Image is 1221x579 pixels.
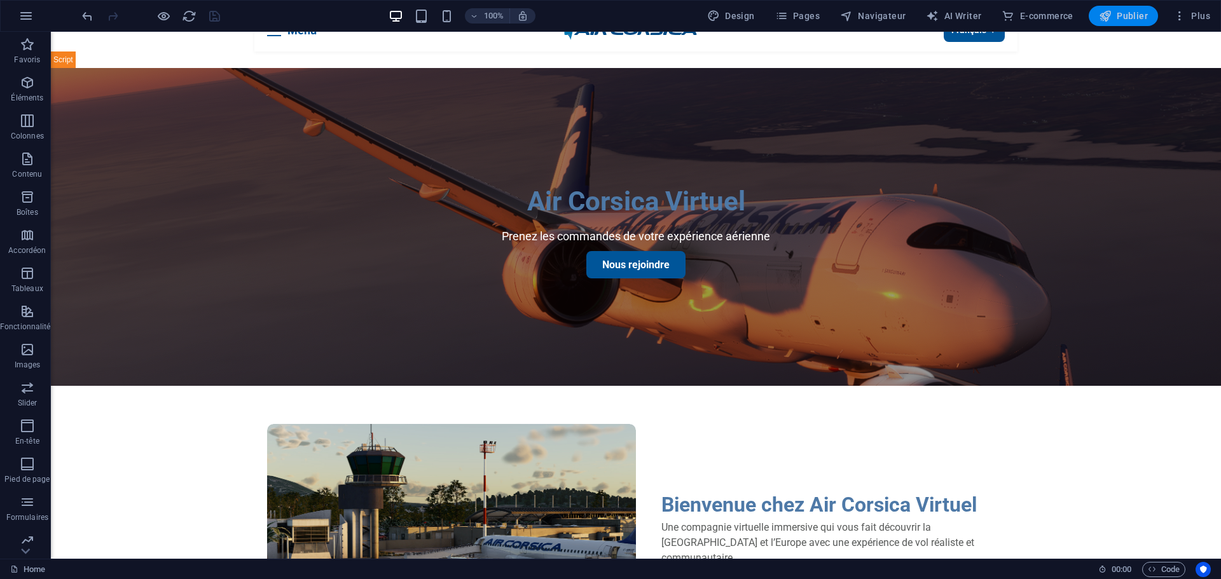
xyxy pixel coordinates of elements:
[1089,6,1158,26] button: Publier
[10,562,45,577] a: Cliquez pour annuler la sélection. Double-cliquez pour ouvrir Pages.
[181,8,197,24] button: reload
[8,245,46,255] p: Accordéon
[921,6,986,26] button: AI Writer
[15,360,41,370] p: Images
[707,10,755,22] span: Design
[6,512,48,522] p: Formulaires
[835,6,911,26] button: Navigateur
[182,9,197,24] i: Actualiser la page
[926,10,981,22] span: AI Writer
[1142,562,1185,577] button: Code
[17,207,38,217] p: Boîtes
[80,9,95,24] i: Annuler : Modifier HTML (Ctrl+Z)
[1196,562,1211,577] button: Usercentrics
[775,10,820,22] span: Pages
[1148,562,1180,577] span: Code
[1112,562,1131,577] span: 00 00
[14,55,40,65] p: Favoris
[465,8,510,24] button: 100%
[11,131,44,141] p: Colonnes
[11,283,43,294] p: Tableaux
[1173,10,1210,22] span: Plus
[4,474,50,484] p: Pied de page
[12,169,42,179] p: Contenu
[79,8,95,24] button: undo
[11,93,43,103] p: Éléments
[997,6,1078,26] button: E-commerce
[1099,10,1148,22] span: Publier
[517,10,528,22] i: Lors du redimensionnement, ajuster automatiquement le niveau de zoom en fonction de l'appareil sé...
[18,398,38,408] p: Slider
[702,6,760,26] button: Design
[840,10,906,22] span: Navigateur
[1002,10,1073,22] span: E-commerce
[484,8,504,24] h6: 100%
[1168,6,1215,26] button: Plus
[156,8,171,24] button: Cliquez ici pour quitter le mode Aperçu et poursuivre l'édition.
[770,6,825,26] button: Pages
[15,436,39,446] p: En-tête
[1121,564,1122,574] span: :
[1098,562,1132,577] h6: Durée de la session
[702,6,760,26] div: Design (Ctrl+Alt+Y)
